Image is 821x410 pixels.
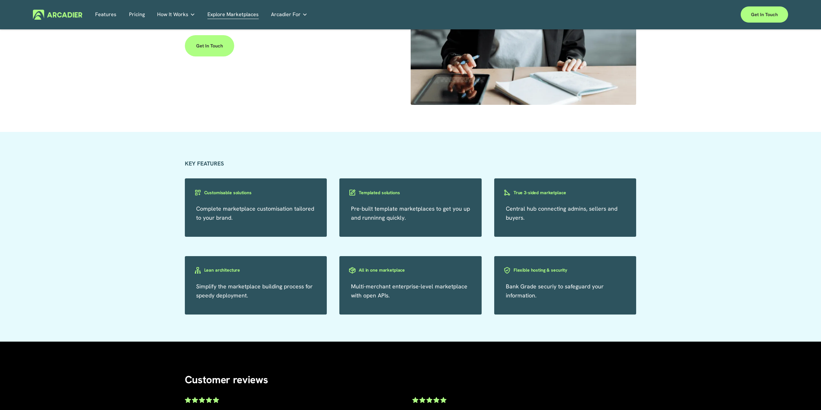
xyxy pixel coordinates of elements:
a: Flexible hosting & security [494,266,636,274]
h3: Templated solutions [359,190,400,196]
span: How It Works [157,10,188,19]
iframe: Chat Widget [789,379,821,410]
span: Arcadier For [271,10,301,19]
a: Explore Marketplaces [207,10,259,20]
a: Multi-merchant enterprise-level marketplace with open APIs. [351,283,467,299]
span: Customer reviews [185,373,268,386]
a: Complete marketplace customisation tailored to your brand. [196,205,314,221]
a: Lean architecture [185,266,327,274]
a: folder dropdown [271,10,307,20]
a: Get in touch [741,6,788,23]
a: Templated solutions [339,188,482,196]
strong: KEY FEATURES [185,160,224,167]
a: True 3-sided marketplace [494,188,636,196]
a: Pricing [129,10,145,20]
h3: Flexible hosting & security [514,267,567,273]
a: folder dropdown [157,10,195,20]
a: Get in touch [185,35,234,56]
img: Arcadier [33,10,82,20]
a: All in one marketplace [339,266,482,274]
a: Customisable solutions [185,188,327,196]
h3: Customisable solutions [204,190,252,196]
h3: True 3-sided marketplace [514,190,566,196]
a: Central hub connecting admins, sellers and buyers. [506,205,617,221]
h3: Lean architecture [204,267,240,273]
a: Simplify the marketplace building process for speedy deployment. [196,283,313,299]
a: Pre-built template marketplaces to get you up and runninng quickly. [351,205,470,221]
h3: All in one marketplace [359,267,405,273]
a: Bank Grade securiy to safeguard your information. [506,283,604,299]
a: Features [95,10,116,20]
